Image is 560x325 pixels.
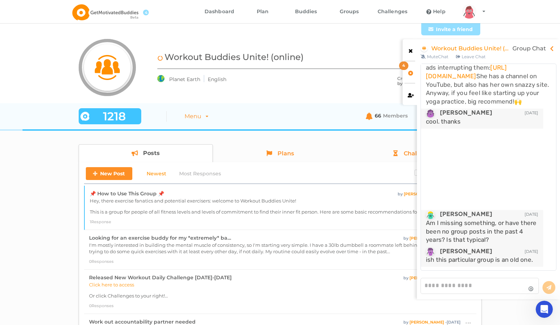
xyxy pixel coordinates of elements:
p: This is a group for people of all fitness levels and levels of commitment to find their inner fit... [90,209,471,215]
span: [PERSON_NAME] [440,211,492,217]
span: Mute Chat [427,54,448,59]
span: 0 Response s [89,303,114,308]
div: Created by: [397,76,482,86]
span: 0 Response s [89,259,114,264]
a: [PERSON_NAME] [409,275,444,280]
span: [DATE] [525,110,538,115]
span: Newest [147,170,166,177]
span: [PERSON_NAME] [440,110,492,116]
img: Workout Buddies Unite! (online) [421,45,428,52]
span: 📌 How to Use This Group 📌 [90,190,164,197]
div: by - [403,274,471,281]
div: by - [398,190,471,197]
div: ish this particular group is an old one. [426,256,538,264]
a: Workout Buddies Unite! (online) [431,43,510,54]
span: 66 [375,112,381,119]
div: English [208,75,226,86]
img: icon [84,44,131,91]
button: New Post [86,167,133,180]
span: Challenges [404,151,437,156]
div: Menu [185,113,201,120]
a: Invite a friend [421,23,480,35]
a: [PERSON_NAME] [426,109,492,117]
a: Click here to access [89,282,134,287]
div: Workout Buddies Unite! (online) [157,51,304,64]
div: by - [403,234,471,242]
div: 4 [399,61,408,70]
p: Planet Earth [169,75,200,86]
span: Members [383,112,408,119]
span: Released New Workout Daily Challenge [DATE]-[DATE] [89,274,232,281]
span: [PERSON_NAME] [440,249,492,254]
p: Or click Challenges to your right! [89,292,471,299]
a: [URL][DOMAIN_NAME] [426,64,507,80]
span: Posts [143,150,160,156]
a: [PERSON_NAME] [426,210,492,219]
span: 4 [143,10,149,15]
span: Most Responses [179,170,221,177]
span: Looking for an exercise buddy for my *extremely* basic goal of 5 minutes every other day [89,234,232,241]
div: ... [465,318,471,324]
a: [PERSON_NAME] [404,191,438,196]
a: [PERSON_NAME] [409,320,444,325]
span: Leave Chat [462,54,486,59]
label: Show my posts only [414,170,475,177]
span: Group Chat [512,43,546,54]
span: [DATE] [525,212,538,217]
div: cool. thanks [426,117,538,126]
a: [PERSON_NAME] [409,236,444,241]
p: I'm mostly interested in building the mental muscle of consistency, so I'm starting very simple. ... [89,242,471,255]
span: 1 Response [90,219,111,224]
a: [PERSON_NAME] [426,247,492,256]
span: Plans [277,151,294,156]
p: Hey, there exercise fanatics and potential exercisers: welcome to Workout Buddies Unite! [90,197,471,204]
div: Am I missing something, or have there been no group posts in the past 4 years? Is that typical? [426,219,538,244]
span: [DATE] [525,249,538,254]
iframe: Intercom live chat [536,301,553,318]
span: 1218 [89,113,139,120]
span: [DATE] [447,320,461,325]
